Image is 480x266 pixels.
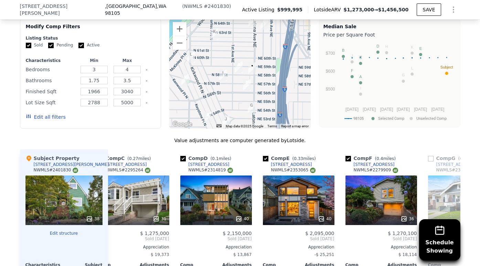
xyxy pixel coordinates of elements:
span: Sold [DATE] [263,236,334,242]
text: $600 [326,69,335,74]
button: Clear [145,102,148,104]
span: Active Listing [242,6,277,13]
text: Unselected Comp [416,116,447,121]
label: Pending [48,42,73,48]
text: G [402,73,405,77]
text: D [376,44,379,48]
div: [STREET_ADDRESS][PERSON_NAME] [34,162,109,167]
text: I [360,86,361,90]
div: 5315 Latona Ave NE [248,102,255,114]
label: Active [78,42,99,48]
div: 116 NE 58th St [235,61,243,73]
span: [STREET_ADDRESS][PERSON_NAME] [20,3,105,17]
span: $999,995 [277,6,302,13]
span: NWMLS [184,3,202,9]
svg: A chart. [323,40,456,126]
img: NWMLS Logo [227,168,233,173]
span: , [GEOGRAPHIC_DATA] [105,3,181,17]
div: NWMLS # 2279909 [354,167,398,173]
div: 142 NE 56th St [243,79,251,91]
div: 2338 N 57th St [219,70,227,81]
span: 0.4 [376,156,383,161]
span: ( miles) [125,156,153,161]
div: Value adjustments are computer generated by Lotside . [20,137,460,144]
text: $500 [326,87,335,92]
text: K [411,45,414,49]
span: $ 13,867 [233,252,252,257]
button: Show Options [447,3,460,17]
text: [DATE] [414,107,427,112]
span: $ 2,095,000 [305,231,334,236]
span: Sold [DATE] [180,236,252,242]
div: Max [112,58,142,63]
text: E [419,46,422,51]
div: NWMLS # 2295264 [106,167,150,173]
span: 0.33 [294,156,303,161]
div: [STREET_ADDRESS] [271,162,312,167]
div: 40 [318,215,331,222]
span: Map data ©2025 Google [226,124,263,128]
div: [STREET_ADDRESS] [106,162,147,167]
div: Bedrooms [26,65,76,74]
a: Report a map error [281,124,309,128]
button: ScheduleShowing [419,219,460,260]
div: Appreciation [98,244,169,250]
span: Lotside ARV [314,6,343,13]
div: Price per Square Foot [323,30,456,40]
div: NWMLS # 2353065 [271,167,316,173]
img: NWMLS Logo [73,168,78,173]
a: [STREET_ADDRESS] [345,162,395,167]
span: $ 1,275,000 [140,231,169,236]
text: F [351,68,353,73]
div: 5204 Keystone Pl N [204,111,212,123]
div: 2368 N 52nd St [222,116,230,127]
button: Clear [145,79,148,82]
div: Modify Comp Filters [26,23,156,35]
img: NWMLS Logo [393,168,398,173]
span: ( miles) [372,156,398,161]
img: NWMLS Logo [145,168,150,173]
div: 2308 N 62nd St [211,28,218,40]
text: J [351,54,353,58]
img: Google [171,120,194,129]
div: Appreciation [180,244,252,250]
div: 31 [153,215,166,222]
span: # 2401830 [204,3,229,9]
text: $700 [326,51,335,56]
label: Sold [26,42,43,48]
div: ( ) [182,3,231,10]
text: A [359,75,362,79]
a: [STREET_ADDRESS] [180,162,230,167]
text: Selected Comp [378,116,404,121]
div: Comp C [98,155,154,162]
div: Subject Property [25,155,79,162]
div: NWMLS # 2401830 [34,167,78,173]
button: SAVE [417,3,441,16]
span: 0.27 [129,156,138,161]
div: [STREET_ADDRESS] [189,162,230,167]
text: [DATE] [431,107,444,112]
span: ( miles) [290,156,319,161]
input: Active [78,43,84,48]
text: H [385,44,388,49]
span: → [343,6,408,13]
button: Keyboard shortcuts [216,124,221,127]
text: C [359,55,362,60]
div: Comp F [345,155,399,162]
span: Sold [DATE] [98,236,169,242]
div: 40 [235,215,249,222]
div: NWMLS # 2314819 [189,167,233,173]
button: Clear [145,68,148,71]
span: $ 18,114 [398,252,417,257]
a: Terms [267,124,277,128]
input: Pending [48,43,54,48]
div: 5651 Keystone Pl N [181,74,189,86]
div: 6312 4th Ave NE [260,18,268,30]
span: $ 2,150,000 [223,231,252,236]
span: $1,273,000 [343,7,374,12]
button: Clear [145,91,148,93]
span: ( miles) [208,156,234,161]
text: L [411,66,413,70]
text: [DATE] [380,107,393,112]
